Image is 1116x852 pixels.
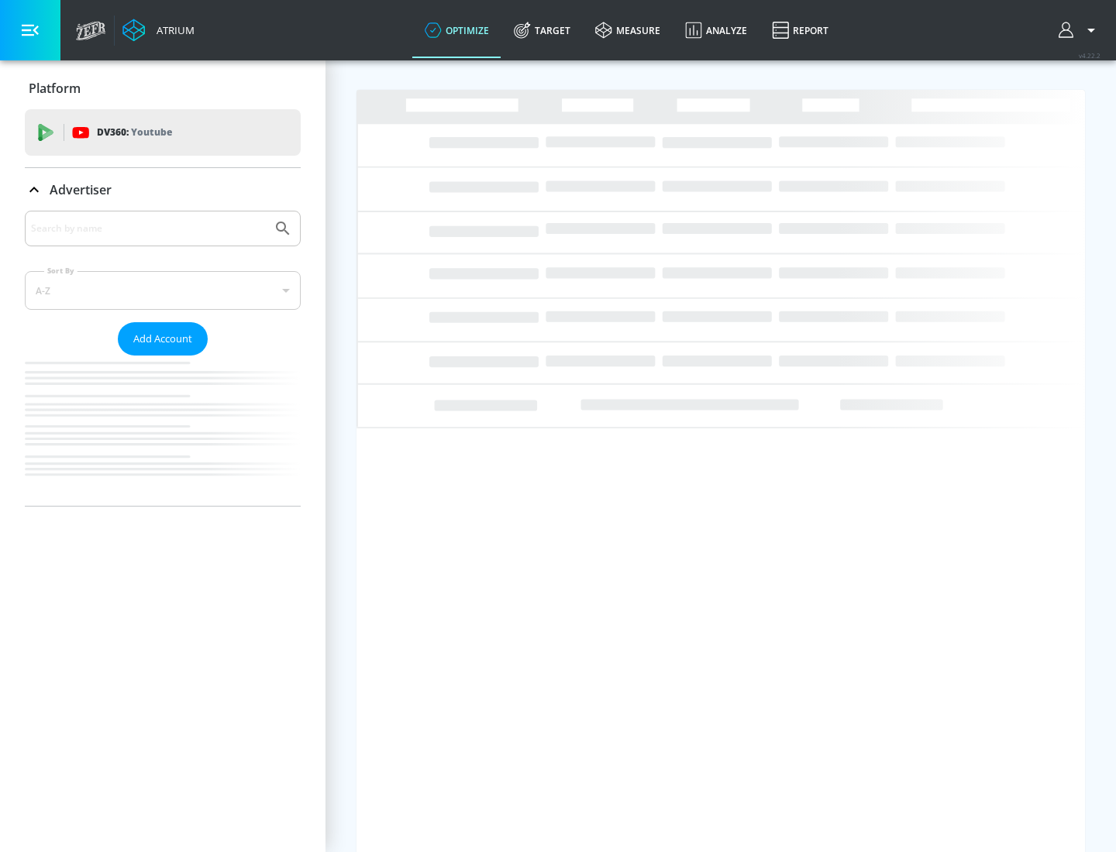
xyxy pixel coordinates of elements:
[150,23,195,37] div: Atrium
[25,271,301,310] div: A-Z
[122,19,195,42] a: Atrium
[97,124,172,141] p: DV360:
[44,266,77,276] label: Sort By
[673,2,759,58] a: Analyze
[583,2,673,58] a: measure
[25,211,301,506] div: Advertiser
[131,124,172,140] p: Youtube
[25,356,301,506] nav: list of Advertiser
[118,322,208,356] button: Add Account
[25,109,301,156] div: DV360: Youtube
[759,2,841,58] a: Report
[133,330,192,348] span: Add Account
[1079,51,1100,60] span: v 4.22.2
[412,2,501,58] a: optimize
[25,67,301,110] div: Platform
[29,80,81,97] p: Platform
[501,2,583,58] a: Target
[25,168,301,211] div: Advertiser
[50,181,112,198] p: Advertiser
[31,218,266,239] input: Search by name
